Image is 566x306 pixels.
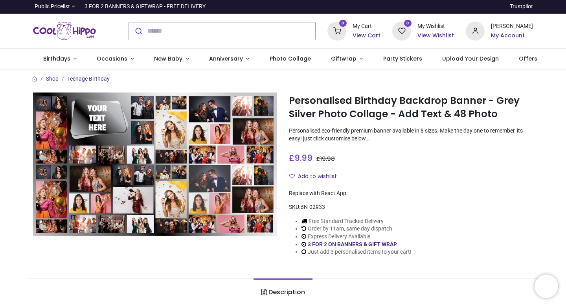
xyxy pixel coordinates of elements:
span: Photo Collage [270,55,311,63]
span: Party Stickers [383,55,422,63]
div: [PERSON_NAME] [491,22,533,30]
li: Just add 3 personalised items to your cart! [301,248,412,256]
span: £ [316,155,335,163]
li: Order by 11am, same day dispatch [301,225,412,233]
h1: Personalised Birthday Backdrop Banner - Grey Silver Photo Collage - Add Text & 48 Photo [289,94,533,121]
a: Giftwrap [321,49,373,69]
div: My Cart [353,22,380,30]
a: View Cart [353,32,380,40]
span: Public Pricelist [35,3,70,11]
span: BN-02933 [300,204,325,210]
img: Cool Hippo [33,20,96,42]
sup: 0 [404,20,412,27]
button: Submit [129,22,147,40]
span: Upload Your Design [442,55,499,63]
span: Offers [519,55,537,63]
div: SKU: [289,203,533,211]
a: Logo of Cool Hippo [33,20,96,42]
div: 3 FOR 2 BANNERS & GIFTWRAP - FREE DELIVERY [85,3,206,11]
a: Occasions [87,49,144,69]
a: 3 FOR 2 ON BANNERS & GIFT WRAP [308,241,397,247]
sup: 0 [339,20,347,27]
li: Free Standard Tracked Delivery [301,218,412,225]
a: View Wishlist [417,32,454,40]
a: Anniversary [199,49,259,69]
div: My Wishlist [417,22,454,30]
p: Personalised eco-friendly premium banner available in 8 sizes. Make the day one to remember, its ... [289,127,533,142]
iframe: Brevo live chat [535,275,558,298]
span: Occasions [97,55,127,63]
a: 0 [392,27,411,33]
span: Anniversary [209,55,243,63]
a: Birthdays [33,49,87,69]
a: 0 [327,27,346,33]
button: Add to wishlistAdd to wishlist [289,170,344,183]
a: New Baby [144,49,199,69]
img: Personalised Birthday Backdrop Banner - Grey Silver Photo Collage - Add Text & 48 Photo [33,92,277,236]
a: Teenage Birthday [67,76,110,82]
i: Add to wishlist [289,173,295,179]
a: My Account [491,32,533,40]
span: £ [289,152,312,164]
li: Express Delivery Available [301,233,412,241]
span: 19.98 [320,155,335,163]
a: Public Pricelist [33,3,75,11]
a: Trustpilot [510,3,533,11]
span: New Baby [154,55,182,63]
span: Giftwrap [331,55,357,63]
a: Shop [46,76,59,82]
a: Description [254,278,312,306]
span: 9.99 [294,152,312,164]
div: Replace with React App. [289,190,533,197]
span: Birthdays [43,55,70,63]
